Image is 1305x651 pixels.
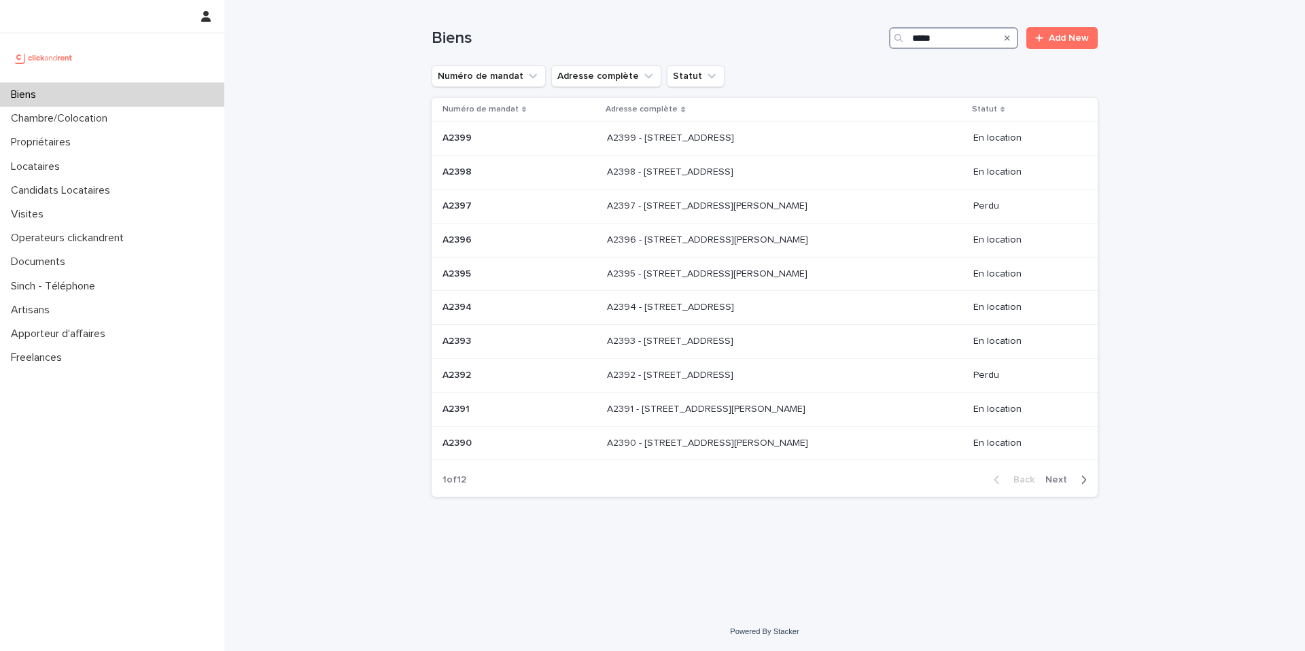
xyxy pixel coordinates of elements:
[973,200,1076,212] p: Perdu
[1040,474,1098,486] button: Next
[432,291,1098,325] tr: A2394A2394 A2394 - [STREET_ADDRESS]A2394 - [STREET_ADDRESS] En location
[5,280,106,293] p: Sinch - Téléphone
[551,65,661,87] button: Adresse complète
[5,184,121,197] p: Candidats Locataires
[5,88,47,101] p: Biens
[5,256,76,268] p: Documents
[442,198,474,212] p: A2397
[1005,475,1034,485] span: Back
[5,351,73,364] p: Freelances
[432,29,884,48] h1: Biens
[432,65,546,87] button: Numéro de mandat
[442,164,474,178] p: A2398
[432,426,1098,460] tr: A2390A2390 A2390 - [STREET_ADDRESS][PERSON_NAME]A2390 - [STREET_ADDRESS][PERSON_NAME] En location
[972,102,997,117] p: Statut
[607,299,737,313] p: A2394 - [STREET_ADDRESS]
[442,401,472,415] p: A2391
[442,367,474,381] p: A2392
[5,208,54,221] p: Visites
[607,198,810,212] p: A2397 - 113 avenue Gaston Roussel, Romainville 93230
[983,474,1040,486] button: Back
[442,130,474,144] p: A2399
[973,234,1076,246] p: En location
[5,304,60,317] p: Artisans
[442,299,474,313] p: A2394
[607,266,810,280] p: A2395 - 9 Rue Albert Schweitzer, Champs-sur-Marne 77420
[607,401,808,415] p: A2391 - [STREET_ADDRESS][PERSON_NAME]
[607,232,811,246] p: A2396 - [STREET_ADDRESS][PERSON_NAME]
[607,164,736,178] p: A2398 - 226 Rue de Suzon Résidence Le Voltaire , Talence 33400
[973,438,1076,449] p: En location
[5,160,71,173] p: Locataires
[442,102,519,117] p: Numéro de mandat
[973,166,1076,178] p: En location
[973,302,1076,313] p: En location
[432,463,477,497] p: 1 of 12
[432,223,1098,257] tr: A2396A2396 A2396 - [STREET_ADDRESS][PERSON_NAME]A2396 - [STREET_ADDRESS][PERSON_NAME] En location
[442,333,474,347] p: A2393
[607,130,737,144] p: A2399 - [STREET_ADDRESS]
[11,44,77,71] img: UCB0brd3T0yccxBKYDjQ
[667,65,725,87] button: Statut
[973,404,1076,415] p: En location
[432,392,1098,426] tr: A2391A2391 A2391 - [STREET_ADDRESS][PERSON_NAME]A2391 - [STREET_ADDRESS][PERSON_NAME] En location
[432,325,1098,359] tr: A2393A2393 A2393 - [STREET_ADDRESS]A2393 - [STREET_ADDRESS] En location
[1049,33,1089,43] span: Add New
[432,189,1098,223] tr: A2397A2397 A2397 - [STREET_ADDRESS][PERSON_NAME]A2397 - [STREET_ADDRESS][PERSON_NAME] Perdu
[606,102,678,117] p: Adresse complète
[1045,475,1075,485] span: Next
[432,358,1098,392] tr: A2392A2392 A2392 - [STREET_ADDRESS]A2392 - [STREET_ADDRESS] Perdu
[607,333,736,347] p: A2393 - [STREET_ADDRESS]
[432,257,1098,291] tr: A2395A2395 A2395 - [STREET_ADDRESS][PERSON_NAME]A2395 - [STREET_ADDRESS][PERSON_NAME] En location
[973,370,1076,381] p: Perdu
[432,156,1098,190] tr: A2398A2398 A2398 - [STREET_ADDRESS]A2398 - [STREET_ADDRESS] En location
[730,627,799,635] a: Powered By Stacker
[5,136,82,149] p: Propriétaires
[442,266,474,280] p: A2395
[607,435,811,449] p: A2390 - [STREET_ADDRESS][PERSON_NAME]
[442,435,474,449] p: A2390
[973,336,1076,347] p: En location
[607,367,736,381] p: A2392 - 203 rue du Faubourg Saint Martin, Paris 75010
[432,122,1098,156] tr: A2399A2399 A2399 - [STREET_ADDRESS]A2399 - [STREET_ADDRESS] En location
[973,133,1076,144] p: En location
[5,112,118,125] p: Chambre/Colocation
[973,268,1076,280] p: En location
[5,232,135,245] p: Operateurs clickandrent
[5,328,116,340] p: Apporteur d'affaires
[442,232,474,246] p: A2396
[1026,27,1098,49] a: Add New
[889,27,1018,49] input: Search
